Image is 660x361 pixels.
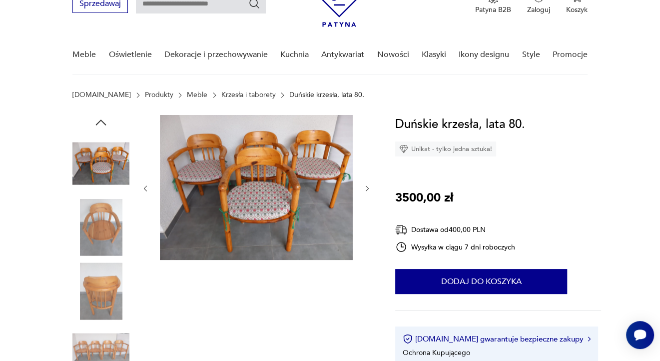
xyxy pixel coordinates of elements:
[377,35,409,74] a: Nowości
[395,188,453,207] p: 3500,00 zł
[553,35,588,74] a: Promocje
[109,35,152,74] a: Oświetlenie
[403,348,470,357] li: Ochrona Kupującego
[588,336,591,341] img: Ikona strzałki w prawo
[72,199,129,256] img: Zdjęcie produktu Duńskie krzesła, lata 80.
[403,334,413,344] img: Ikona certyfikatu
[160,115,353,260] img: Zdjęcie produktu Duńskie krzesła, lata 80.
[72,35,96,74] a: Meble
[395,115,525,134] h1: Duńskie krzesła, lata 80.
[527,5,550,14] p: Zaloguj
[72,262,129,319] img: Zdjęcie produktu Duńskie krzesła, lata 80.
[395,269,567,294] button: Dodaj do koszyka
[395,223,515,236] div: Dostawa od 400,00 PLN
[221,91,276,99] a: Krzesła i taborety
[395,141,496,156] div: Unikat - tylko jedna sztuka!
[145,91,173,99] a: Produkty
[459,35,509,74] a: Ikony designu
[72,91,131,99] a: [DOMAIN_NAME]
[403,334,590,344] button: [DOMAIN_NAME] gwarantuje bezpieczne zakupy
[321,35,364,74] a: Antykwariat
[422,35,446,74] a: Klasyki
[164,35,268,74] a: Dekoracje i przechowywanie
[289,91,364,99] p: Duńskie krzesła, lata 80.
[395,223,407,236] img: Ikona dostawy
[395,241,515,253] div: Wysyłka w ciągu 7 dni roboczych
[626,321,654,349] iframe: Smartsupp widget button
[187,91,207,99] a: Meble
[566,5,588,14] p: Koszyk
[72,1,128,8] a: Sprzedawaj
[399,144,408,153] img: Ikona diamentu
[475,5,511,14] p: Patyna B2B
[72,135,129,192] img: Zdjęcie produktu Duńskie krzesła, lata 80.
[280,35,309,74] a: Kuchnia
[522,35,540,74] a: Style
